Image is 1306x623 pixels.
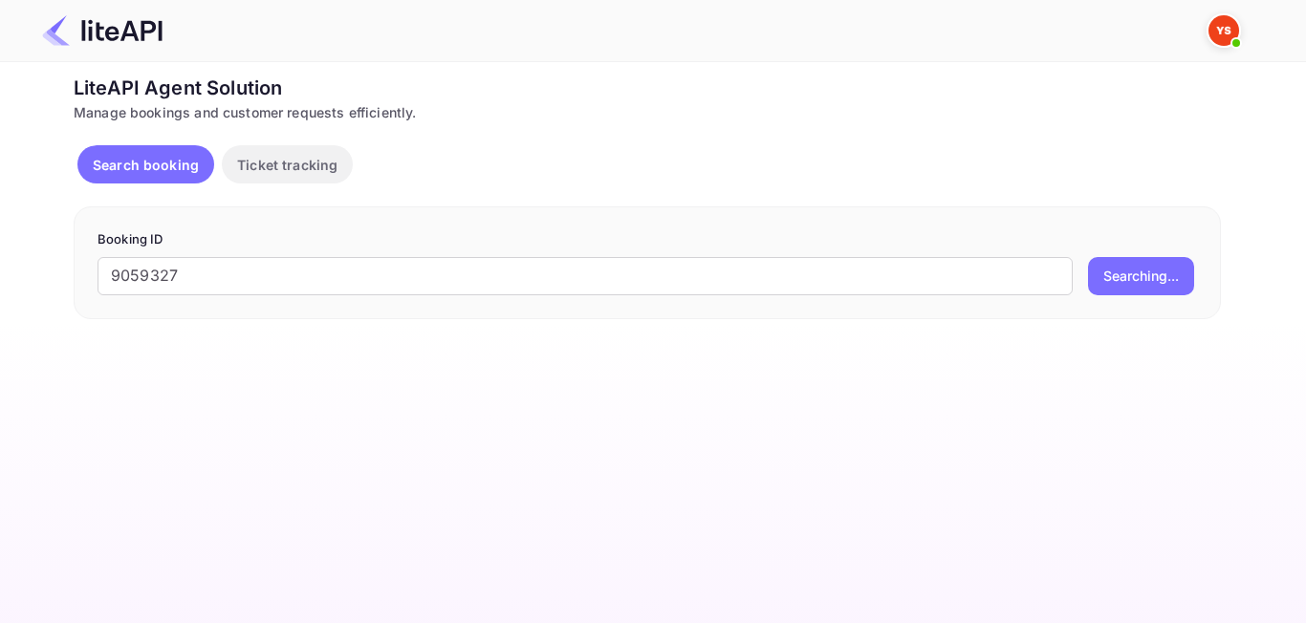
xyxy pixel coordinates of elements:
[74,102,1221,122] div: Manage bookings and customer requests efficiently.
[237,155,337,175] p: Ticket tracking
[1088,257,1194,295] button: Searching...
[74,74,1221,102] div: LiteAPI Agent Solution
[98,257,1073,295] input: Enter Booking ID (e.g., 63782194)
[98,230,1197,249] p: Booking ID
[1208,15,1239,46] img: Yandex Support
[93,155,199,175] p: Search booking
[42,15,163,46] img: LiteAPI Logo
